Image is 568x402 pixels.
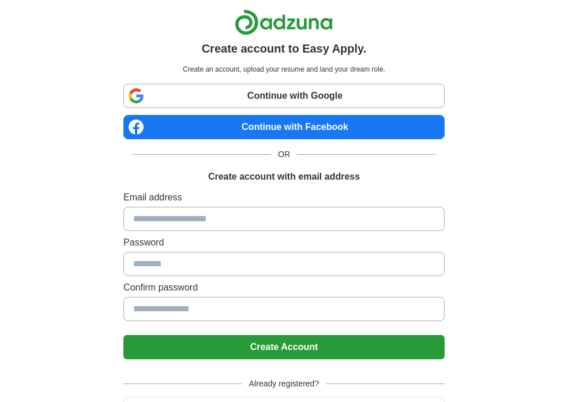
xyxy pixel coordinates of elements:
a: Continue with Facebook [123,115,445,139]
h1: Create account to Easy Apply. [202,40,367,57]
h1: Create account with email address [208,170,360,184]
p: Create an account, upload your resume and land your dream role. [126,64,442,75]
a: Continue with Google [123,84,445,108]
span: OR [271,148,297,161]
button: Create Account [123,335,445,359]
img: Adzuna logo [235,9,333,35]
label: Password [123,236,445,250]
label: Email address [123,191,445,204]
label: Confirm password [123,281,445,295]
span: Already registered? [242,378,326,390]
